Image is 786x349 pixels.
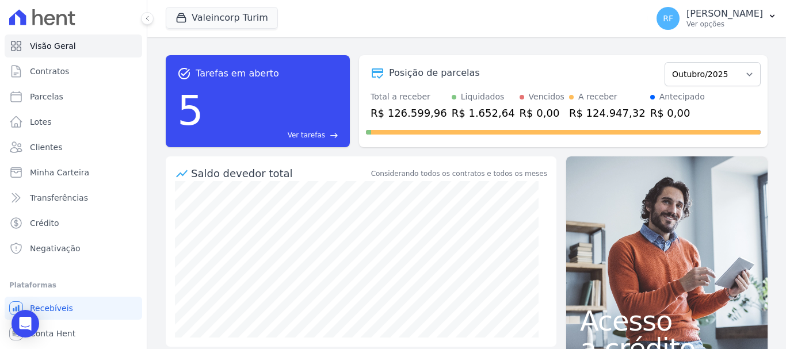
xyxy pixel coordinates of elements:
[196,67,279,80] span: Tarefas em aberto
[5,136,142,159] a: Clientes
[5,85,142,108] a: Parcelas
[659,91,705,103] div: Antecipado
[452,105,515,121] div: R$ 1.652,64
[177,67,191,80] span: task_alt
[461,91,505,103] div: Liquidados
[12,310,39,338] div: Open Intercom Messenger
[580,307,754,335] span: Acesso
[30,192,88,204] span: Transferências
[208,130,338,140] a: Ver tarefas east
[5,322,142,345] a: Conta Hent
[371,105,447,121] div: R$ 126.599,96
[30,91,63,102] span: Parcelas
[330,131,338,140] span: east
[5,34,142,57] a: Visão Geral
[371,168,547,179] div: Considerando todos os contratos e todos os meses
[30,328,75,339] span: Conta Hent
[389,66,480,80] div: Posição de parcelas
[177,80,204,140] div: 5
[30,217,59,229] span: Crédito
[371,91,447,103] div: Total a receber
[5,110,142,133] a: Lotes
[5,212,142,235] a: Crédito
[30,116,52,128] span: Lotes
[578,91,617,103] div: A receber
[9,278,138,292] div: Plataformas
[166,7,278,29] button: Valeincorp Turim
[686,8,763,20] p: [PERSON_NAME]
[5,60,142,83] a: Contratos
[569,105,646,121] div: R$ 124.947,32
[686,20,763,29] p: Ver opções
[5,161,142,184] a: Minha Carteira
[191,166,369,181] div: Saldo devedor total
[30,66,69,77] span: Contratos
[30,141,62,153] span: Clientes
[288,130,325,140] span: Ver tarefas
[663,14,673,22] span: RF
[529,91,564,103] div: Vencidos
[520,105,564,121] div: R$ 0,00
[30,302,73,314] span: Recebíveis
[30,40,76,52] span: Visão Geral
[5,237,142,260] a: Negativação
[5,297,142,320] a: Recebíveis
[5,186,142,209] a: Transferências
[30,167,89,178] span: Minha Carteira
[30,243,81,254] span: Negativação
[647,2,786,34] button: RF [PERSON_NAME] Ver opções
[650,105,705,121] div: R$ 0,00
